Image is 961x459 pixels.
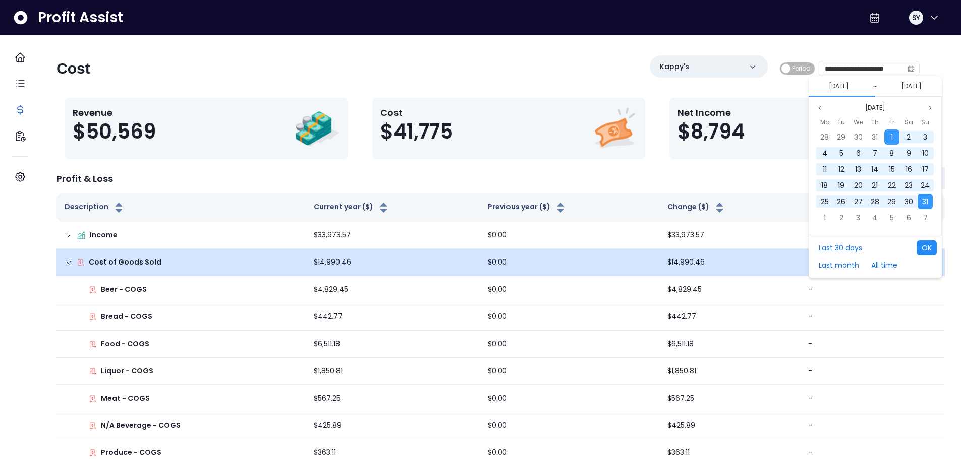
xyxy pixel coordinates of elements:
[850,193,867,210] div: 27 Aug 2025
[824,213,826,223] span: 1
[817,105,823,111] svg: page previous
[873,81,877,91] span: ~
[917,240,937,255] button: OK
[659,222,800,249] td: $33,973.57
[872,132,878,142] span: 31
[101,420,181,431] p: N/A Beverage - COGS
[888,180,896,190] span: 22
[816,161,833,177] div: 11 Aug 2025
[659,385,800,412] td: $567.25
[883,161,900,177] div: 15 Aug 2025
[823,164,827,174] span: 11
[900,210,917,226] div: 06 Sep 2025
[883,177,900,193] div: 22 Aug 2025
[306,276,480,303] td: $4,829.45
[891,132,893,142] span: 1
[900,129,917,145] div: 02 Aug 2025
[883,193,900,210] div: 29 Aug 2025
[488,202,567,214] button: Previous year ($)
[871,164,878,174] span: 14
[306,249,480,276] td: $14,990.46
[867,161,883,177] div: 14 Aug 2025
[306,358,480,385] td: $1,850.81
[792,62,811,75] span: Period
[850,210,867,226] div: 03 Sep 2025
[917,177,934,193] div: 24 Aug 2025
[101,311,152,322] p: Bread - COGS
[854,180,863,190] span: 20
[908,65,915,72] svg: calendar
[306,222,480,249] td: $33,973.57
[816,210,833,226] div: 01 Sep 2025
[867,129,883,145] div: 31 Jul 2025
[101,393,150,404] p: Meat - COGS
[816,116,833,129] div: Monday
[833,177,850,193] div: 19 Aug 2025
[306,412,480,439] td: $425.89
[825,80,853,92] button: Select start date
[839,213,843,223] span: 2
[56,172,113,185] p: Profit & Loss
[480,331,659,358] td: $0.00
[677,119,745,144] span: $8,794
[850,129,867,145] div: 30 Jul 2025
[854,196,863,207] span: 27
[73,106,156,119] p: Revenue
[883,129,900,145] div: 01 Aug 2025
[907,213,911,223] span: 6
[900,177,917,193] div: 23 Aug 2025
[883,210,900,226] div: 05 Sep 2025
[871,116,879,128] span: Th
[889,164,895,174] span: 15
[850,161,867,177] div: 13 Aug 2025
[871,196,879,207] span: 28
[816,177,833,193] div: 18 Aug 2025
[659,303,800,331] td: $442.77
[837,116,845,128] span: Tu
[873,148,877,158] span: 7
[667,202,726,214] button: Change ($)
[816,145,833,161] div: 04 Aug 2025
[889,116,894,128] span: Fr
[917,116,934,129] div: Sunday
[592,106,637,151] img: Cost
[814,102,826,114] button: Previous month
[837,196,845,207] span: 26
[306,303,480,331] td: $442.77
[660,61,689,72] p: Kappy's
[659,331,800,358] td: $6,511.18
[822,148,827,158] span: 4
[883,116,900,129] div: Friday
[380,119,453,144] span: $41,775
[38,9,123,27] span: Profit Assist
[856,148,861,158] span: 6
[922,196,928,207] span: 31
[838,164,844,174] span: 12
[917,193,934,210] div: 31 Aug 2025
[65,202,125,214] button: Description
[917,129,934,145] div: 03 Aug 2025
[907,148,911,158] span: 9
[887,196,896,207] span: 29
[922,148,929,158] span: 10
[867,116,883,129] div: Thursday
[480,249,659,276] td: $0.00
[906,164,912,174] span: 16
[800,303,945,331] td: -
[659,249,800,276] td: $14,990.46
[872,180,878,190] span: 21
[867,177,883,193] div: 21 Aug 2025
[850,177,867,193] div: 20 Aug 2025
[821,196,829,207] span: 25
[854,116,863,128] span: We
[800,249,945,276] td: -
[659,412,800,439] td: $425.89
[907,132,911,142] span: 2
[800,358,945,385] td: -
[850,145,867,161] div: 06 Aug 2025
[90,230,118,240] p: Income
[814,240,867,255] button: Last 30 days
[923,132,927,142] span: 3
[889,148,894,158] span: 8
[480,276,659,303] td: $0.00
